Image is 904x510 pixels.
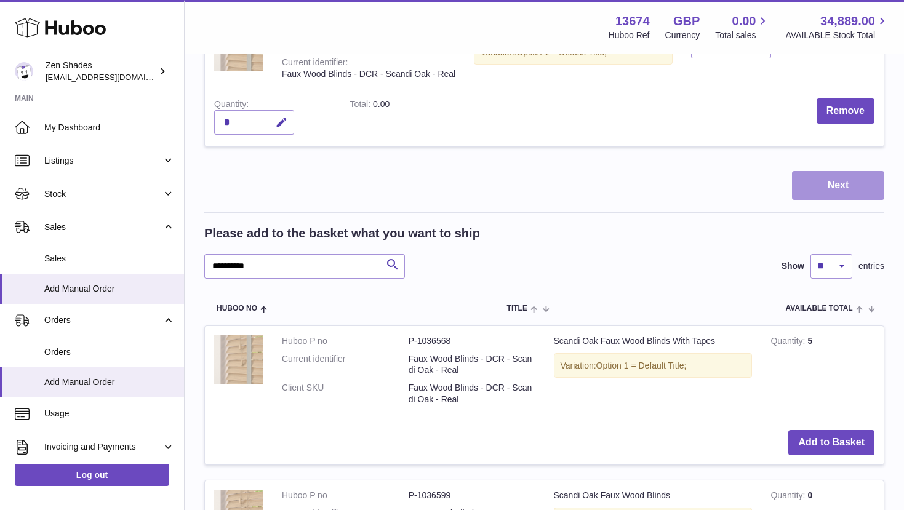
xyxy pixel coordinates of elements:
label: Quantity [214,99,249,112]
span: Add Manual Order [44,377,175,388]
dd: Faux Wood Blinds - DCR - Scandi Oak - Real [409,382,535,405]
a: 0.00 Total sales [715,13,770,41]
img: Scandi Oak Faux Wood Blinds With Tapes [214,335,263,384]
label: Total [350,99,373,112]
span: Option 1 = Default Title; [596,361,687,370]
span: Listings [44,155,162,167]
label: Show [782,260,804,272]
dt: Huboo P no [282,335,409,347]
span: Invoicing and Payments [44,441,162,453]
span: Add Manual Order [44,283,175,295]
div: Huboo Ref [609,30,650,41]
td: 5 [761,326,884,421]
a: Log out [15,464,169,486]
dt: Huboo P no [282,490,409,501]
img: hristo@zenshades.co.uk [15,62,33,81]
dt: Client SKU [282,382,409,405]
span: 0.00 [732,13,756,30]
span: AVAILABLE Stock Total [785,30,889,41]
span: Sales [44,221,162,233]
span: entries [858,260,884,272]
span: AVAILABLE Total [786,305,853,313]
span: Usage [44,408,175,420]
div: Faux Wood Blinds - DCR - Scandi Oak - Real [282,68,455,80]
dd: P-1036599 [409,490,535,501]
span: Orders [44,314,162,326]
span: Huboo no [217,305,257,313]
h2: Please add to the basket what you want to ship [204,225,480,242]
span: Sales [44,253,175,265]
strong: 13674 [615,13,650,30]
strong: GBP [673,13,700,30]
dt: Current identifier [282,353,409,377]
span: 0.00 [373,99,390,109]
td: Scandi Oak Faux Wood Blinds With Tapes [545,326,762,421]
button: Remove [817,98,874,124]
span: Total sales [715,30,770,41]
button: Next [792,171,884,200]
span: Orders [44,346,175,358]
a: 34,889.00 AVAILABLE Stock Total [785,13,889,41]
strong: Quantity [770,490,807,503]
dd: P-1036568 [409,335,535,347]
span: 34,889.00 [820,13,875,30]
div: Currency [665,30,700,41]
button: Add to Basket [788,430,874,455]
strong: Quantity [770,336,807,349]
dd: Faux Wood Blinds - DCR - Scandi Oak - Real [409,353,535,377]
span: Stock [44,188,162,200]
span: Option 1 = Default Title; [516,47,607,57]
div: Zen Shades [46,60,156,83]
div: Current identifier [282,57,348,70]
span: Title [507,305,527,313]
span: My Dashboard [44,122,175,133]
span: [EMAIL_ADDRESS][DOMAIN_NAME] [46,72,181,82]
div: Variation: [554,353,753,378]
